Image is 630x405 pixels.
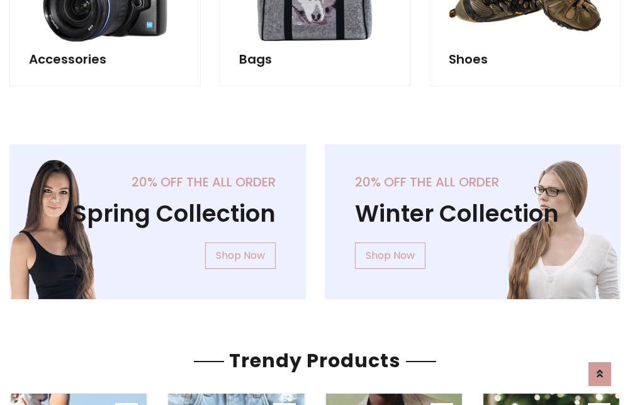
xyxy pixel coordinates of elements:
[449,52,601,67] h5: Shoes
[40,200,276,227] h1: Spring Collection
[355,242,425,269] a: Shop Now
[29,52,181,67] h5: Accessories
[224,347,406,374] span: Trendy Products
[355,174,591,190] h5: 20% off the all order
[355,200,591,227] h1: Winter Collection
[205,242,276,269] a: Shop Now
[40,174,276,190] h5: 20% off the all order
[239,52,391,67] h5: Bags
